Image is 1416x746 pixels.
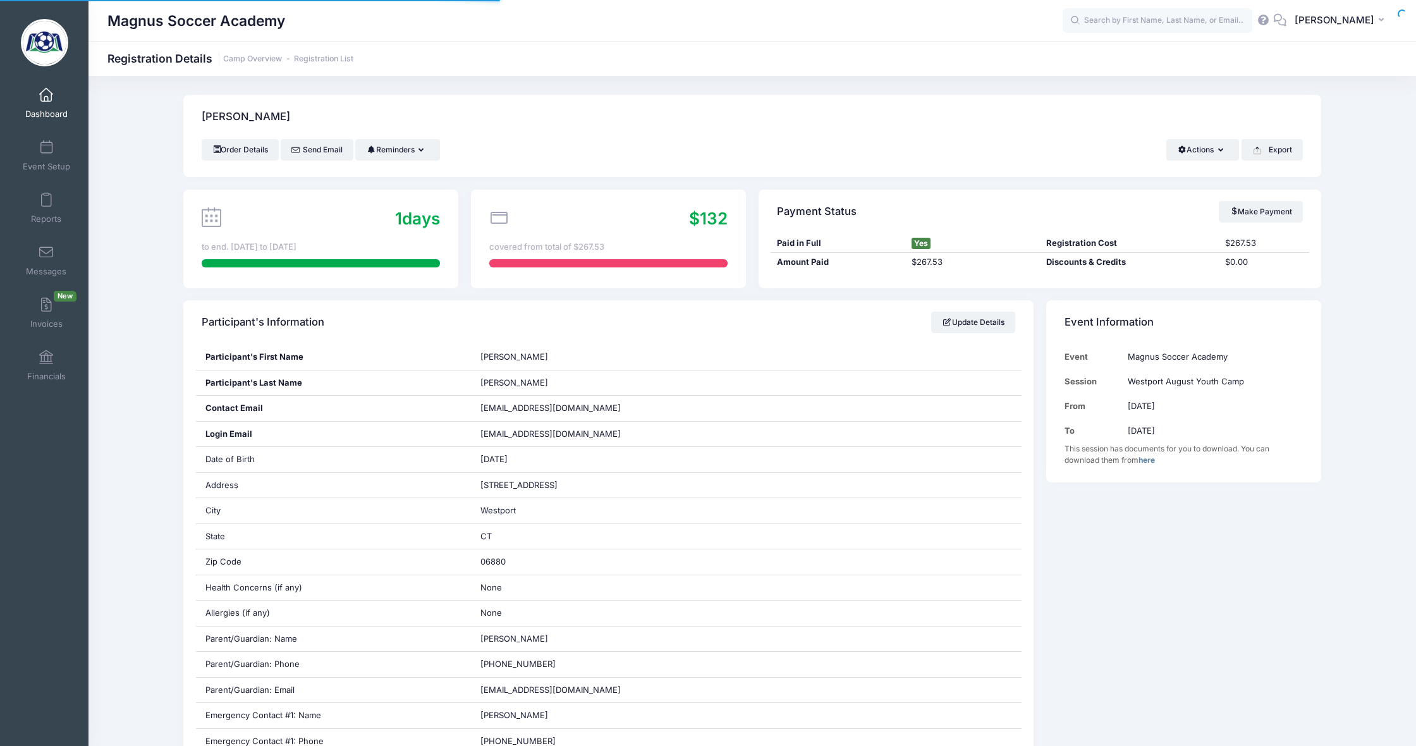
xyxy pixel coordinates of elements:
div: $267.53 [905,256,1040,269]
span: Messages [26,266,66,277]
span: [PERSON_NAME] [1295,13,1374,27]
h4: Participant's Information [202,305,324,341]
div: Date of Birth [196,447,471,472]
a: Make Payment [1219,201,1303,223]
h4: Payment Status [777,193,857,229]
div: Registration Cost [1040,237,1219,250]
div: $0.00 [1219,256,1309,269]
h1: Registration Details [107,52,353,65]
a: Reports [16,186,76,230]
a: here [1138,455,1155,465]
div: Emergency Contact #1: Name [196,703,471,728]
span: [EMAIL_ADDRESS][DOMAIN_NAME] [480,428,638,441]
a: Dashboard [16,81,76,125]
img: Magnus Soccer Academy [21,19,68,66]
div: Paid in Full [771,237,905,250]
span: 06880 [480,556,506,566]
span: [PHONE_NUMBER] [480,736,556,746]
h4: [PERSON_NAME] [202,99,290,135]
button: Reminders [355,139,439,161]
a: Messages [16,238,76,283]
h4: Event Information [1065,305,1154,341]
div: State [196,524,471,549]
span: Westport [480,505,516,515]
div: Allergies (if any) [196,601,471,626]
td: Event [1065,345,1121,369]
div: Participant's Last Name [196,370,471,396]
a: Financials [16,343,76,388]
span: [PERSON_NAME] [480,352,548,362]
td: [DATE] [1121,394,1303,419]
div: days [395,206,440,231]
span: CT [480,531,492,541]
span: Invoices [30,319,63,329]
h1: Magnus Soccer Academy [107,6,285,35]
a: Registration List [294,54,353,64]
span: Reports [31,214,61,224]
div: Participant's First Name [196,345,471,370]
span: [DATE] [480,454,508,464]
span: None [480,608,502,618]
button: Export [1242,139,1303,161]
div: to end. [DATE] to [DATE] [202,241,440,254]
input: Search by First Name, Last Name, or Email... [1063,8,1252,34]
div: Parent/Guardian: Name [196,627,471,652]
a: Event Setup [16,133,76,178]
div: Parent/Guardian: Phone [196,652,471,677]
span: None [480,582,502,592]
button: Actions [1166,139,1239,161]
button: [PERSON_NAME] [1286,6,1397,35]
div: Discounts & Credits [1040,256,1219,269]
div: Login Email [196,422,471,447]
div: $267.53 [1219,237,1309,250]
span: $132 [689,209,728,228]
td: Session [1065,369,1121,394]
div: Parent/Guardian: Email [196,678,471,703]
div: Health Concerns (if any) [196,575,471,601]
div: City [196,498,471,523]
div: Contact Email [196,396,471,421]
a: Order Details [202,139,279,161]
div: covered from total of $267.53 [489,241,728,254]
td: To [1065,419,1121,443]
div: Amount Paid [771,256,905,269]
span: New [54,291,76,302]
a: Send Email [281,139,353,161]
td: Westport August Youth Camp [1121,369,1303,394]
span: [EMAIL_ADDRESS][DOMAIN_NAME] [480,403,621,413]
a: Camp Overview [223,54,282,64]
div: Address [196,473,471,498]
span: Financials [27,371,66,382]
a: Update Details [931,312,1015,333]
div: This session has documents for you to download. You can download them from [1065,443,1303,466]
td: From [1065,394,1121,419]
span: [STREET_ADDRESS] [480,480,558,490]
span: 1 [395,209,402,228]
span: Event Setup [23,161,70,172]
a: InvoicesNew [16,291,76,335]
span: Yes [912,238,931,249]
span: [PHONE_NUMBER] [480,659,556,669]
span: [PERSON_NAME] [480,377,548,388]
span: [EMAIL_ADDRESS][DOMAIN_NAME] [480,685,621,695]
td: Magnus Soccer Academy [1121,345,1303,369]
span: [PERSON_NAME] [480,710,548,720]
div: Zip Code [196,549,471,575]
span: [PERSON_NAME] [480,633,548,644]
span: Dashboard [25,109,68,119]
td: [DATE] [1121,419,1303,443]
